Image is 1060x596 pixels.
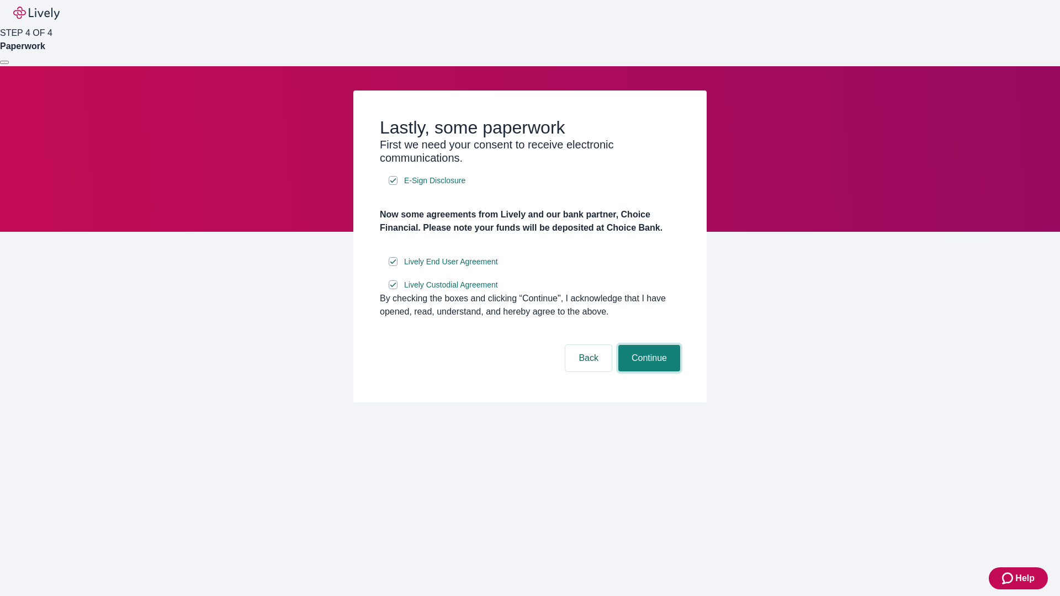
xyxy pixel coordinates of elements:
a: e-sign disclosure document [402,174,468,188]
a: e-sign disclosure document [402,255,500,269]
button: Back [565,345,612,371]
img: Lively [13,7,60,20]
button: Zendesk support iconHelp [989,567,1048,589]
span: Lively End User Agreement [404,256,498,268]
h2: Lastly, some paperwork [380,117,680,138]
span: Help [1015,572,1035,585]
h3: First we need your consent to receive electronic communications. [380,138,680,164]
div: By checking the boxes and clicking “Continue", I acknowledge that I have opened, read, understand... [380,292,680,318]
a: e-sign disclosure document [402,278,500,292]
button: Continue [618,345,680,371]
span: E-Sign Disclosure [404,175,465,187]
svg: Zendesk support icon [1002,572,1015,585]
span: Lively Custodial Agreement [404,279,498,291]
h4: Now some agreements from Lively and our bank partner, Choice Financial. Please note your funds wi... [380,208,680,235]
